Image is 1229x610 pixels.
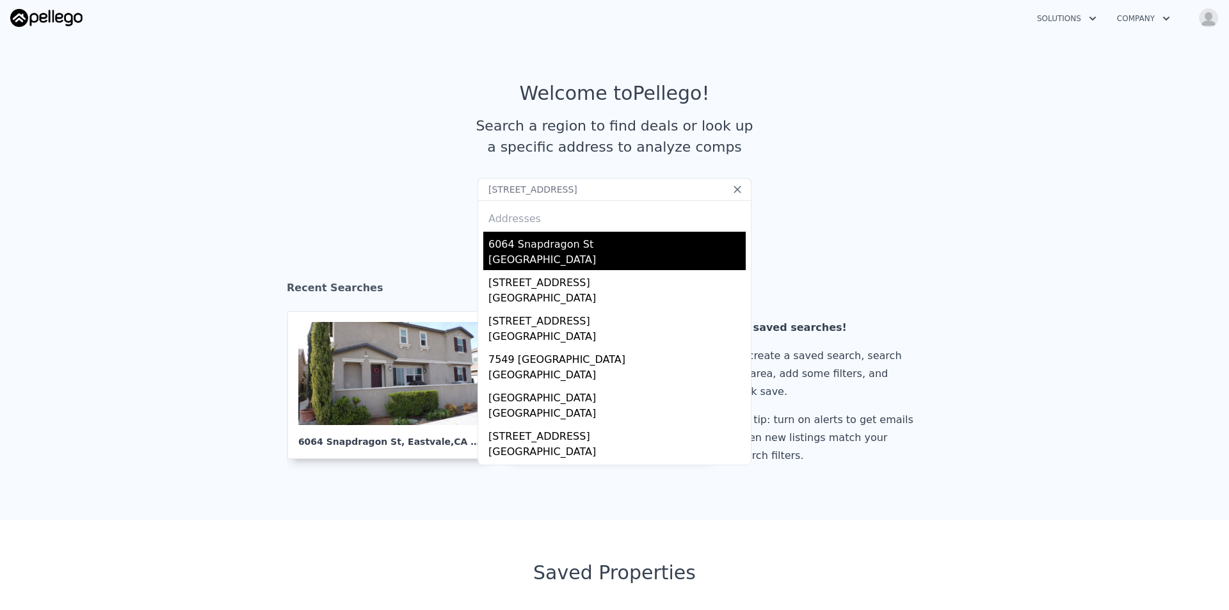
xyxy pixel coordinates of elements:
button: Solutions [1027,7,1107,30]
div: Saved Properties [287,561,942,584]
div: Pro tip: turn on alerts to get emails when new listings match your search filters. [734,411,919,465]
div: [GEOGRAPHIC_DATA] [488,252,746,270]
div: [GEOGRAPHIC_DATA] [488,367,746,385]
div: [GEOGRAPHIC_DATA] [488,406,746,424]
img: Pellego [10,9,83,27]
div: No saved searches! [734,319,919,337]
div: Search a region to find deals or look up a specific address to analyze comps [471,115,758,157]
input: Search an address or region... [478,178,751,201]
div: [STREET_ADDRESS] [488,270,746,291]
div: [STREET_ADDRESS] [488,309,746,329]
div: Recent Searches [287,270,942,311]
div: Addresses [483,201,746,232]
div: 7549 [GEOGRAPHIC_DATA] [488,347,746,367]
div: [STREET_ADDRESS] [488,424,746,444]
div: [GEOGRAPHIC_DATA] [488,385,746,406]
div: 6064 Snapdragon St , Eastvale [298,425,481,448]
img: avatar [1198,8,1219,28]
div: [STREET_ADDRESS] [488,462,746,483]
div: [GEOGRAPHIC_DATA] [488,444,746,462]
div: [GEOGRAPHIC_DATA] [488,291,746,309]
div: To create a saved search, search an area, add some filters, and click save. [734,347,919,401]
span: , CA 92880 [451,437,502,447]
div: 6064 Snapdragon St [488,232,746,252]
a: 6064 Snapdragon St, Eastvale,CA 92880 [287,311,502,459]
div: [GEOGRAPHIC_DATA] [488,329,746,347]
div: Welcome to Pellego ! [520,82,710,105]
button: Company [1107,7,1180,30]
